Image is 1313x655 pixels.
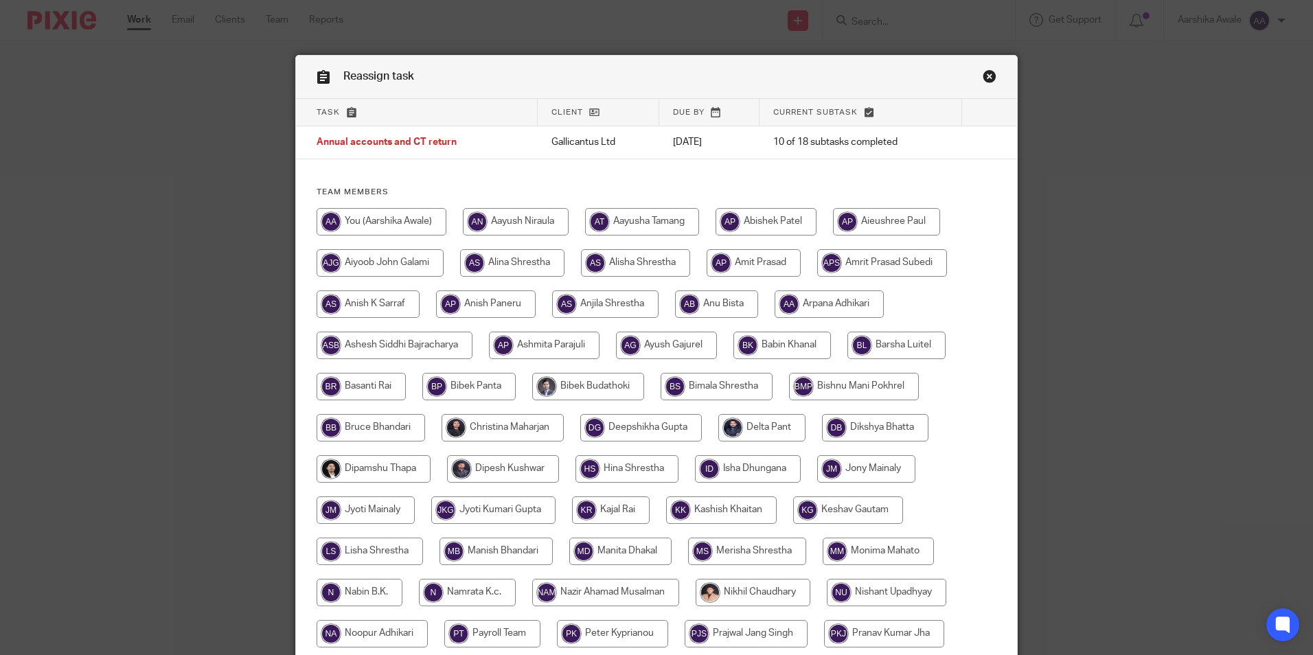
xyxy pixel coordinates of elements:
span: Due by [673,108,705,116]
p: Gallicantus Ltd [551,135,646,149]
td: 10 of 18 subtasks completed [760,126,961,159]
a: Close this dialog window [983,69,996,88]
span: Reassign task [343,71,414,82]
span: Annual accounts and CT return [317,138,457,148]
span: Task [317,108,340,116]
p: [DATE] [673,135,746,149]
h4: Team members [317,187,996,198]
span: Current subtask [773,108,858,116]
span: Client [551,108,583,116]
